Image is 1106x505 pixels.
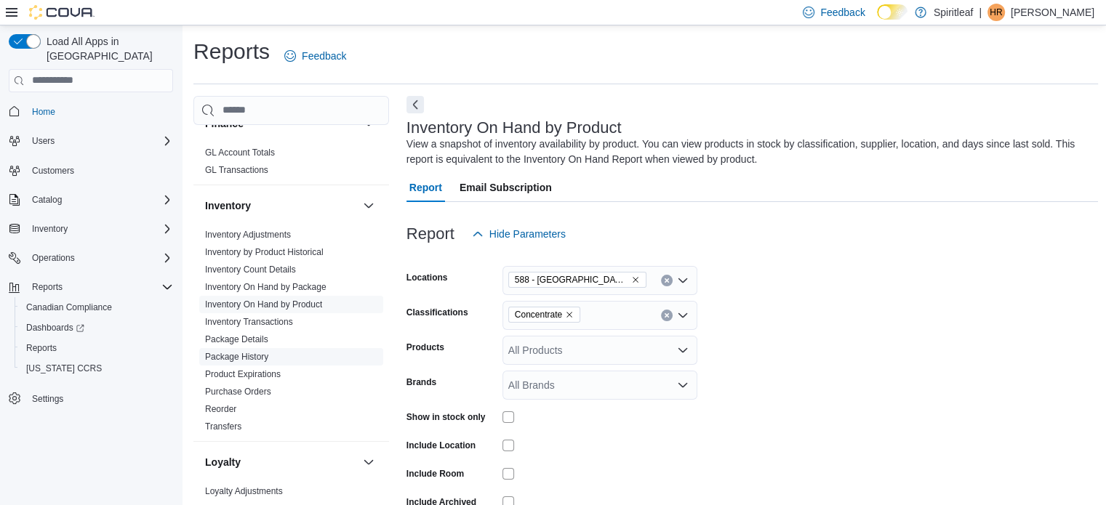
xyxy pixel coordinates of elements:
a: Inventory by Product Historical [205,247,324,257]
p: | [979,4,982,21]
span: Inventory On Hand by Package [205,281,326,293]
div: Inventory [193,226,389,441]
label: Locations [406,272,448,283]
button: Settings [3,387,179,408]
button: Catalog [26,191,68,209]
h3: Inventory On Hand by Product [406,119,622,137]
a: Package Details [205,334,268,344]
div: View a snapshot of inventory availability by product. You can view products in stock by classific... [406,137,1091,167]
a: Inventory Transactions [205,317,293,327]
a: Transfers [205,421,241,432]
a: Package History [205,352,268,362]
button: Next [406,96,424,113]
p: Spiritleaf [934,4,973,21]
span: Reports [26,278,173,296]
a: Reorder [205,404,236,414]
span: Canadian Compliance [26,302,112,313]
span: Inventory Adjustments [205,229,291,241]
a: Inventory Count Details [205,264,296,275]
a: Feedback [278,41,352,70]
button: Remove Concentrate from selection in this group [565,310,574,319]
a: Inventory Adjustments [205,230,291,240]
button: Inventory [205,198,357,213]
button: Users [26,132,60,150]
button: Clear input [661,275,673,286]
button: Remove 588 - Spiritleaf West Hunt Crossroads (Nepean) from selection in this group [631,275,640,284]
h1: Reports [193,37,270,66]
button: Hide Parameters [466,219,572,249]
div: Holly R [987,4,1005,21]
label: Include Room [406,468,464,480]
span: Operations [32,252,75,264]
span: Customers [26,161,173,179]
span: Inventory Transactions [205,316,293,328]
span: Customers [32,165,74,177]
button: Clear input [661,310,673,321]
button: Inventory [26,220,73,238]
span: Email Subscription [460,173,552,202]
div: Finance [193,144,389,185]
span: Dashboards [26,322,84,334]
label: Classifications [406,307,468,318]
span: HR [990,4,1002,21]
span: Settings [32,393,63,405]
span: Reports [26,342,57,354]
button: Operations [3,248,179,268]
button: Canadian Compliance [15,297,179,318]
span: Canadian Compliance [20,299,173,316]
span: Home [26,102,173,121]
a: Dashboards [15,318,179,338]
button: Reports [26,278,68,296]
a: GL Account Totals [205,148,275,158]
p: [PERSON_NAME] [1011,4,1094,21]
label: Products [406,342,444,353]
a: Inventory On Hand by Package [205,282,326,292]
span: Concentrate [515,307,562,322]
span: Report [409,173,442,202]
span: Transfers [205,421,241,432]
button: Reports [3,277,179,297]
span: GL Account Totals [205,147,275,158]
img: Cova [29,5,95,20]
button: Finance [360,115,377,132]
span: Purchase Orders [205,386,271,397]
button: Loyalty [205,455,357,469]
a: [US_STATE] CCRS [20,360,108,377]
span: Concentrate [508,307,580,323]
span: Feedback [820,5,865,20]
input: Dark Mode [877,4,907,20]
a: Settings [26,390,69,408]
span: Operations [26,249,173,267]
button: Inventory [3,219,179,239]
button: Open list of options [677,344,689,356]
span: Catalog [32,194,62,206]
button: Home [3,101,179,122]
span: Washington CCRS [20,360,173,377]
span: [US_STATE] CCRS [26,363,102,374]
button: Inventory [360,197,377,214]
span: Reports [20,339,173,357]
a: Product Expirations [205,369,281,379]
span: 588 - [GEOGRAPHIC_DATA][PERSON_NAME] ([GEOGRAPHIC_DATA]) [515,272,628,287]
a: Loyalty Adjustments [205,486,283,496]
span: Settings [26,389,173,407]
span: Inventory [26,220,173,238]
button: Open list of options [677,310,689,321]
button: Catalog [3,190,179,210]
span: Package Details [205,334,268,345]
span: 588 - Spiritleaf West Hunt Crossroads (Nepean) [508,272,646,288]
span: Loyalty Adjustments [205,485,283,497]
label: Brands [406,376,436,388]
span: Users [32,135,55,147]
span: Inventory [32,223,68,235]
label: Show in stock only [406,411,486,423]
a: Canadian Compliance [20,299,118,316]
span: Load All Apps in [GEOGRAPHIC_DATA] [41,34,173,63]
span: Inventory by Product Historical [205,246,324,258]
h3: Report [406,225,454,243]
span: Home [32,106,55,118]
a: GL Transactions [205,165,268,175]
a: Dashboards [20,319,90,336]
